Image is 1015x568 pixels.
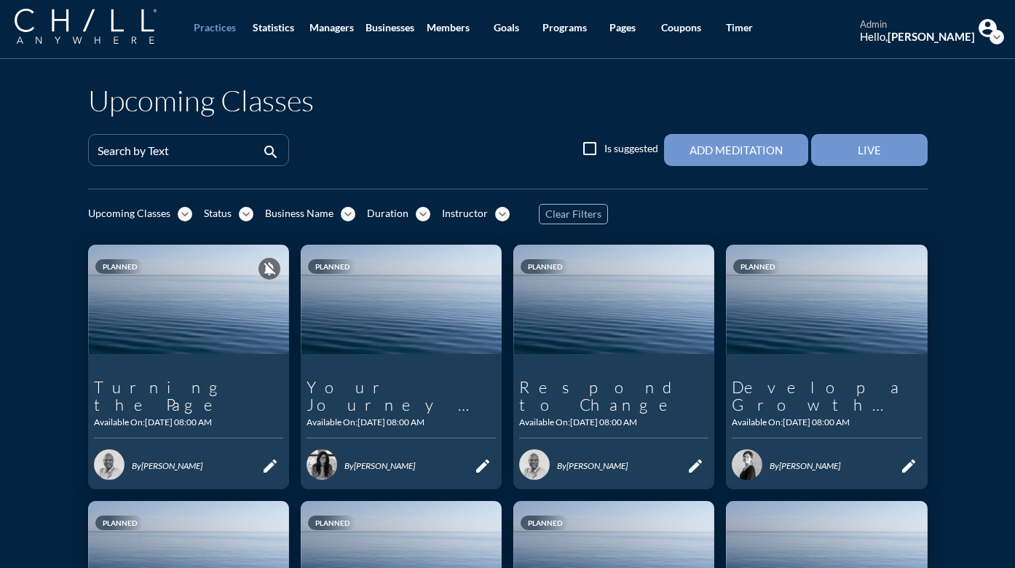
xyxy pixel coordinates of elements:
[307,449,337,480] img: 1586445345380%20-%20Steph_Chill_Profile_Temporary_BW.jpg
[690,143,783,157] div: Add Meditation
[253,22,294,34] div: Statistics
[779,460,840,471] span: [PERSON_NAME]
[687,457,704,475] i: edit
[265,208,333,220] div: Business Name
[664,134,808,166] button: Add Meditation
[178,207,192,221] i: expand_more
[811,134,928,166] button: Live
[416,207,430,221] i: expand_more
[557,460,566,471] span: By
[15,9,186,46] a: Company Logo
[261,261,277,277] i: notifications_off
[341,207,355,221] i: expand_more
[98,147,259,165] input: Search by Text
[566,460,628,471] span: [PERSON_NAME]
[367,208,408,220] div: Duration
[539,204,608,224] button: Clear Filters
[194,22,236,34] div: Practices
[442,208,488,220] div: Instructor
[88,208,170,220] div: Upcoming Classes
[141,460,202,471] span: [PERSON_NAME]
[88,83,314,118] h1: Upcoming Classes
[132,460,141,471] span: By
[427,22,470,34] div: Members
[770,460,779,471] span: By
[344,460,354,471] span: By
[860,30,975,43] div: Hello,
[94,449,125,480] img: 1582832593142%20-%2027a774d8d5.png
[732,449,762,480] img: 1586208635710%20-%20Eileen.jpg
[888,30,975,43] strong: [PERSON_NAME]
[545,208,601,221] span: Clear Filters
[15,9,157,44] img: Company Logo
[661,22,701,34] div: Coupons
[239,207,253,221] i: expand_more
[495,207,510,221] i: expand_more
[474,457,491,475] i: edit
[542,22,587,34] div: Programs
[604,141,658,156] label: Is suggested
[609,22,636,34] div: Pages
[309,22,354,34] div: Managers
[990,30,1004,44] i: expand_more
[366,22,414,34] div: Businesses
[204,208,232,220] div: Status
[262,143,280,161] i: search
[519,449,550,480] img: 1582832593142%20-%2027a774d8d5.png
[726,22,753,34] div: Timer
[979,19,997,37] img: Profile icon
[860,19,975,31] div: admin
[837,143,902,157] div: Live
[354,460,415,471] span: [PERSON_NAME]
[494,22,519,34] div: Goals
[261,457,279,475] i: edit
[900,457,917,475] i: edit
